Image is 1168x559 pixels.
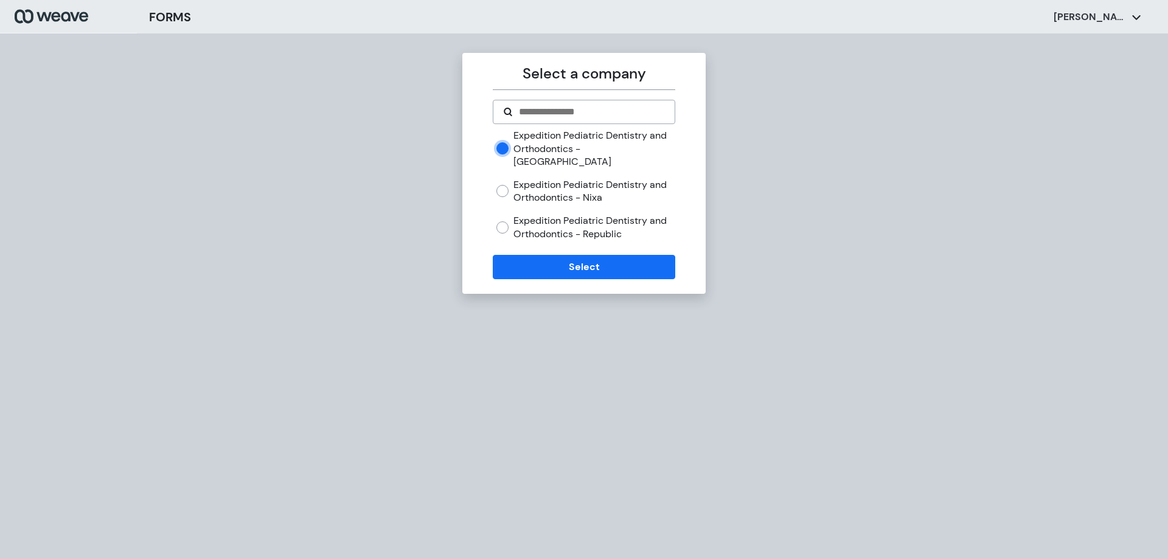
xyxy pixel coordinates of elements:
button: Select [493,255,675,279]
label: Expedition Pediatric Dentistry and Orthodontics - [GEOGRAPHIC_DATA] [513,129,675,168]
h3: FORMS [149,8,191,26]
label: Expedition Pediatric Dentistry and Orthodontics - Nixa [513,178,675,204]
label: Expedition Pediatric Dentistry and Orthodontics - Republic [513,214,675,240]
p: [PERSON_NAME] [1054,10,1127,24]
p: Select a company [493,63,675,85]
input: Search [518,105,664,119]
